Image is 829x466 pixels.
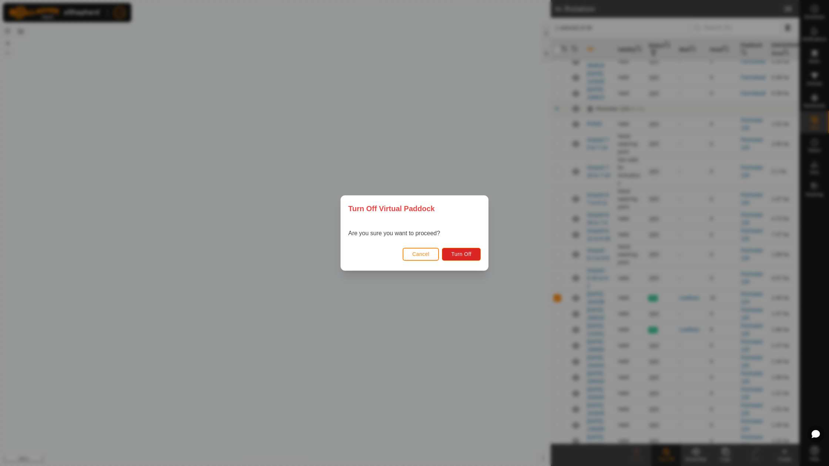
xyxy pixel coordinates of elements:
span: Cancel [412,251,430,257]
p: Are you sure you want to proceed? [348,229,440,238]
button: Turn Off [442,248,481,261]
button: Cancel [403,248,439,261]
span: Turn Off Virtual Paddock [348,203,435,214]
span: Turn Off [451,251,471,257]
